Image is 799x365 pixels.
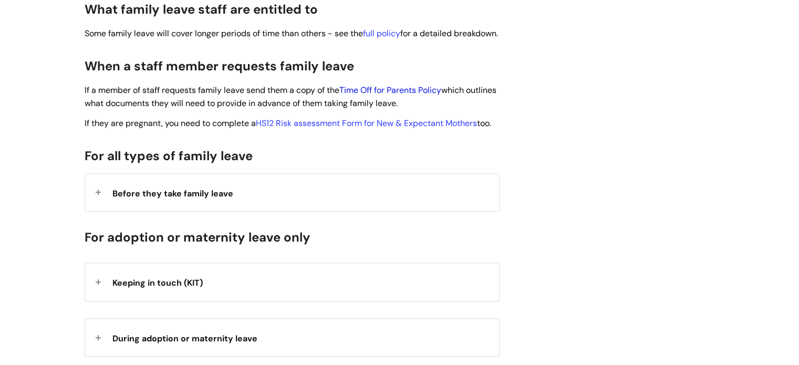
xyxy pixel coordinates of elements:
[112,188,233,199] span: Before they take family leave
[363,28,400,39] a: full policy
[256,118,477,129] a: HS12 Risk assessment Form for New & Expectant Mothers
[85,1,318,17] span: What family leave staff are entitled to
[85,148,253,164] span: For all types of family leave
[112,277,203,288] span: Keeping in touch (KIT)
[339,85,441,96] a: Time Off for Parents Policy
[85,28,498,39] span: Some family leave will cover longer periods of time than others - see the for a detailed breakdown.
[112,333,257,344] span: During adoption or maternity leave
[85,118,491,129] span: If they are pregnant, you need to complete a too.
[85,58,354,74] span: When a staff member requests family leave
[85,85,496,109] span: If a member of staff requests family leave send them a copy of the which outlines what documents ...
[85,229,310,245] span: For adoption or maternity leave only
